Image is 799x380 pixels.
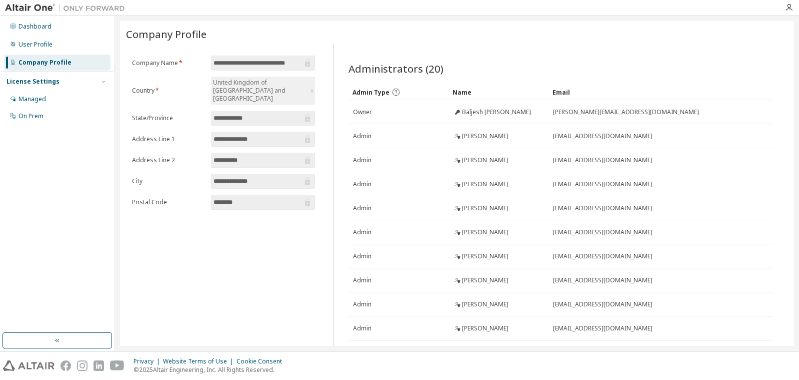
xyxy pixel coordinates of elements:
[353,300,371,308] span: Admin
[132,114,205,122] label: State/Province
[553,204,652,212] span: [EMAIL_ADDRESS][DOMAIN_NAME]
[132,135,205,143] label: Address Line 1
[462,324,508,332] span: [PERSON_NAME]
[553,180,652,188] span: [EMAIL_ADDRESS][DOMAIN_NAME]
[132,59,205,67] label: Company Name
[462,180,508,188] span: [PERSON_NAME]
[132,87,205,95] label: Country
[353,276,371,284] span: Admin
[462,204,508,212] span: [PERSON_NAME]
[353,252,371,260] span: Admin
[462,252,508,260] span: [PERSON_NAME]
[18,41,52,49] div: User Profile
[552,84,741,100] div: Email
[353,324,371,332] span: Admin
[18,95,46,103] div: Managed
[163,357,236,365] div: Website Terms of Use
[553,252,652,260] span: [EMAIL_ADDRESS][DOMAIN_NAME]
[132,177,205,185] label: City
[236,357,288,365] div: Cookie Consent
[5,3,130,13] img: Altair One
[348,62,443,76] span: Administrators (20)
[211,77,315,105] div: United Kingdom of [GEOGRAPHIC_DATA] and [GEOGRAPHIC_DATA]
[353,156,371,164] span: Admin
[462,108,531,116] span: Baljesh [PERSON_NAME]
[462,156,508,164] span: [PERSON_NAME]
[553,228,652,236] span: [EMAIL_ADDRESS][DOMAIN_NAME]
[452,84,544,100] div: Name
[77,360,87,371] img: instagram.svg
[132,198,205,206] label: Postal Code
[133,357,163,365] div: Privacy
[353,204,371,212] span: Admin
[462,228,508,236] span: [PERSON_NAME]
[353,108,372,116] span: Owner
[462,300,508,308] span: [PERSON_NAME]
[553,324,652,332] span: [EMAIL_ADDRESS][DOMAIN_NAME]
[553,276,652,284] span: [EMAIL_ADDRESS][DOMAIN_NAME]
[93,360,104,371] img: linkedin.svg
[353,180,371,188] span: Admin
[353,228,371,236] span: Admin
[110,360,124,371] img: youtube.svg
[462,276,508,284] span: [PERSON_NAME]
[132,156,205,164] label: Address Line 2
[353,132,371,140] span: Admin
[18,112,43,120] div: On Prem
[126,27,206,41] span: Company Profile
[553,300,652,308] span: [EMAIL_ADDRESS][DOMAIN_NAME]
[211,77,308,104] div: United Kingdom of [GEOGRAPHIC_DATA] and [GEOGRAPHIC_DATA]
[553,108,699,116] span: [PERSON_NAME][EMAIL_ADDRESS][DOMAIN_NAME]
[3,360,54,371] img: altair_logo.svg
[553,156,652,164] span: [EMAIL_ADDRESS][DOMAIN_NAME]
[133,365,288,374] p: © 2025 Altair Engineering, Inc. All Rights Reserved.
[553,132,652,140] span: [EMAIL_ADDRESS][DOMAIN_NAME]
[60,360,71,371] img: facebook.svg
[352,88,389,97] span: Admin Type
[18,23,51,31] div: Dashboard
[18,59,71,67] div: Company Profile
[6,78,59,86] div: License Settings
[462,132,508,140] span: [PERSON_NAME]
